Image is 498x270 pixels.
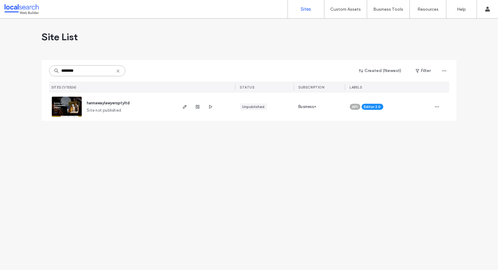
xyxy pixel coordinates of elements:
div: Unpublished [242,104,265,110]
button: Created (Newest) [354,66,407,76]
label: Sites [301,6,311,12]
span: Editor 2.0 [364,104,381,110]
span: Site not published [87,107,121,113]
button: Filter [410,66,437,76]
span: API [352,104,358,110]
span: STATUS [240,85,255,89]
span: Business+ [299,104,317,110]
label: Resources [417,7,439,12]
a: hannawaylawyersptyltd [87,101,130,105]
span: LABELS [350,85,362,89]
label: Custom Assets [331,7,361,12]
label: Business Tools [374,7,403,12]
span: SITES (1/13326) [52,85,77,89]
span: Site List [42,31,78,43]
span: Help [14,4,27,10]
label: Help [457,7,466,12]
span: SUBSCRIPTION [299,85,324,89]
